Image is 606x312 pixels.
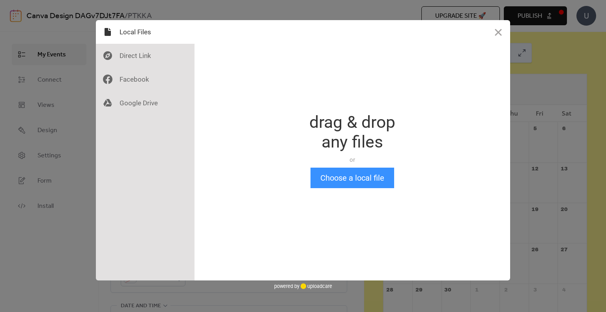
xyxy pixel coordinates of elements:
div: powered by [274,280,332,292]
div: Direct Link [96,44,195,67]
button: Close [486,20,510,44]
div: Google Drive [96,91,195,115]
div: Facebook [96,67,195,91]
button: Choose a local file [310,168,394,188]
div: Local Files [96,20,195,44]
div: or [309,156,395,164]
a: uploadcare [299,283,332,289]
div: drag & drop any files [309,112,395,152]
